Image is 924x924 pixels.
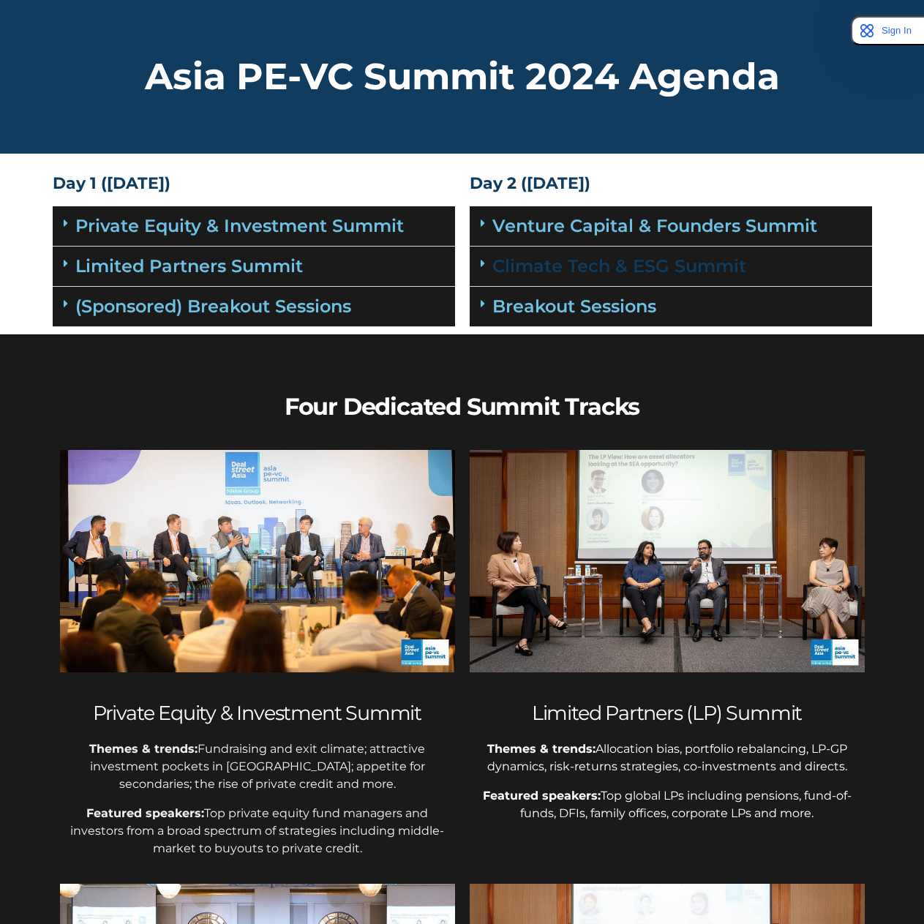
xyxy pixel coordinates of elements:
span: Themes & trends: [487,742,596,756]
h4: Day 1 ([DATE]) [53,176,455,192]
span: Allocation bias, portfolio rebalancing, LP-GP dynamics, risk-returns strategies, co-investments a... [487,742,850,773]
span: Featured speakers: [483,789,601,803]
h4: Day 2 ([DATE]) [470,176,872,192]
strong: Featured speakers: [86,806,204,820]
a: Private Equity & Investment Summit [75,215,404,236]
a: (Sponsored) Breakout Sessions [75,296,351,317]
p: Top private equity fund managers and investors from a broad spectrum of strategies including midd... [60,805,455,857]
h2: Private Equity & Investment Summit [60,702,455,725]
a: Venture Capital & Founders​ Summit [492,215,817,236]
p: Fundraising and exit climate; attractive investment pockets in [GEOGRAPHIC_DATA]; appetite for se... [60,740,455,793]
strong: Themes & trends: [89,742,198,756]
a: Limited Partners Summit [75,255,303,277]
a: Climate Tech & ESG Summit [492,255,746,277]
h2: Asia PE-VC Summit 2024 Agenda [53,59,872,95]
b: Four Dedicated Summit Tracks [285,392,639,421]
h2: Limited Partners (LP) Summit [470,702,865,725]
a: Breakout Sessions [492,296,656,317]
span: Top global LPs including pensions, fund-of-funds, DFIs, family offices, corporate LPs and more. [520,789,852,820]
